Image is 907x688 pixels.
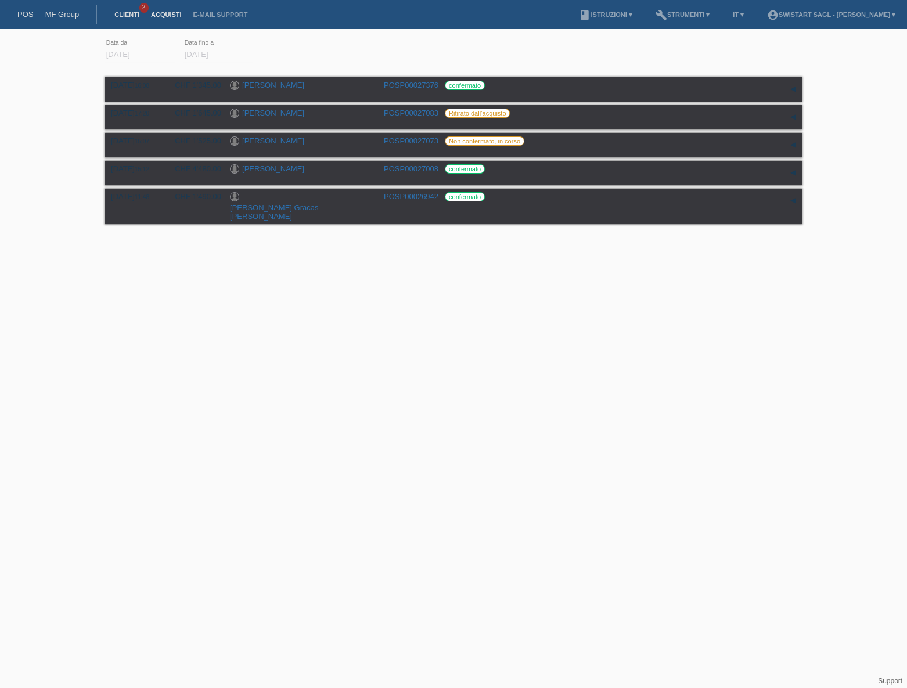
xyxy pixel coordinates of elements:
div: CHF 4'480.00 [166,164,221,173]
div: CHF 1'490.00 [166,192,221,201]
div: [DATE] [111,136,157,145]
span: 16:08 [135,82,149,89]
label: confermato [445,192,485,201]
div: [DATE] [111,192,157,201]
span: 2 [139,3,149,13]
a: Clienti [109,11,145,18]
a: account_circleSwistart Sagl - [PERSON_NAME] ▾ [761,11,901,18]
a: [PERSON_NAME] [242,136,304,145]
i: account_circle [767,9,779,21]
div: [DATE] [111,109,157,117]
a: [PERSON_NAME] [242,81,304,89]
label: Ritirato dall‘acquisto [445,109,510,118]
a: Support [878,677,902,685]
div: aprire/chiudere [784,192,802,210]
a: Acquisti [145,11,188,18]
a: POSP00026942 [384,192,438,201]
div: CHF 1'345.00 [166,81,221,89]
a: POSP00027083 [384,109,438,117]
div: [DATE] [111,164,157,173]
i: build [656,9,667,21]
a: POS — MF Group [17,10,79,19]
a: [PERSON_NAME] [242,164,304,173]
label: Non confermato, in corso [445,136,524,146]
a: IT ▾ [727,11,750,18]
span: 15:12 [135,166,149,172]
a: POSP00027008 [384,164,438,173]
a: buildStrumenti ▾ [650,11,715,18]
div: aprire/chiudere [784,136,802,154]
div: aprire/chiudere [784,109,802,126]
span: 15:07 [135,138,149,145]
div: [DATE] [111,81,157,89]
label: confermato [445,164,485,174]
a: [PERSON_NAME] [242,109,304,117]
i: book [579,9,591,21]
a: POSP00027376 [384,81,438,89]
a: POSP00027073 [384,136,438,145]
span: 11:48 [135,194,149,200]
div: aprire/chiudere [784,164,802,182]
span: 17:20 [135,110,149,117]
div: aprire/chiudere [784,81,802,98]
a: bookIstruzioni ▾ [573,11,638,18]
a: [PERSON_NAME] Gracas [PERSON_NAME] [230,203,318,221]
a: E-mail Support [188,11,254,18]
div: CHF 1'645.00 [166,109,221,117]
label: confermato [445,81,485,90]
div: CHF 1'525.00 [166,136,221,145]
